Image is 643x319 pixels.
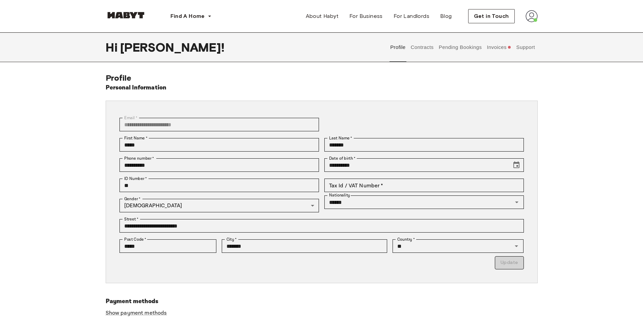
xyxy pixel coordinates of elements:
a: Blog [435,9,457,23]
label: Gender [124,196,140,202]
label: Email [124,115,137,121]
a: For Landlords [388,9,435,23]
img: avatar [526,10,538,22]
label: Country [397,236,415,242]
a: Show payment methods [106,310,167,317]
span: Hi [106,40,120,54]
span: Blog [440,12,452,20]
label: Street [124,216,138,222]
label: Nationality [329,192,350,198]
span: For Landlords [394,12,429,20]
span: About Habyt [306,12,339,20]
label: Last Name [329,135,352,141]
label: First Name [124,135,148,141]
div: [DEMOGRAPHIC_DATA] [119,199,319,212]
span: Get in Touch [474,12,509,20]
button: Open [512,241,521,251]
button: Choose date, selected date is Nov 16, 2004 [510,158,523,172]
button: Support [515,32,536,62]
div: You can't change your email address at the moment. Please reach out to customer support in case y... [119,118,319,131]
button: Find A Home [165,9,217,23]
span: Profile [106,73,132,83]
h6: Personal Information [106,83,167,92]
div: user profile tabs [388,32,538,62]
a: For Business [344,9,388,23]
button: Profile [390,32,407,62]
span: For Business [349,12,383,20]
span: Find A Home [170,12,205,20]
button: Pending Bookings [438,32,483,62]
button: Open [512,197,521,207]
label: ID Number [124,176,147,182]
label: Phone number [124,155,154,161]
button: Get in Touch [468,9,515,23]
h6: Payment methods [106,297,538,306]
label: City [226,236,237,242]
button: Contracts [410,32,434,62]
button: Invoices [486,32,512,62]
span: [PERSON_NAME] ! [120,40,224,54]
label: Post Code [124,236,146,242]
label: Date of birth [329,155,355,161]
img: Habyt [106,12,146,19]
a: About Habyt [300,9,344,23]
